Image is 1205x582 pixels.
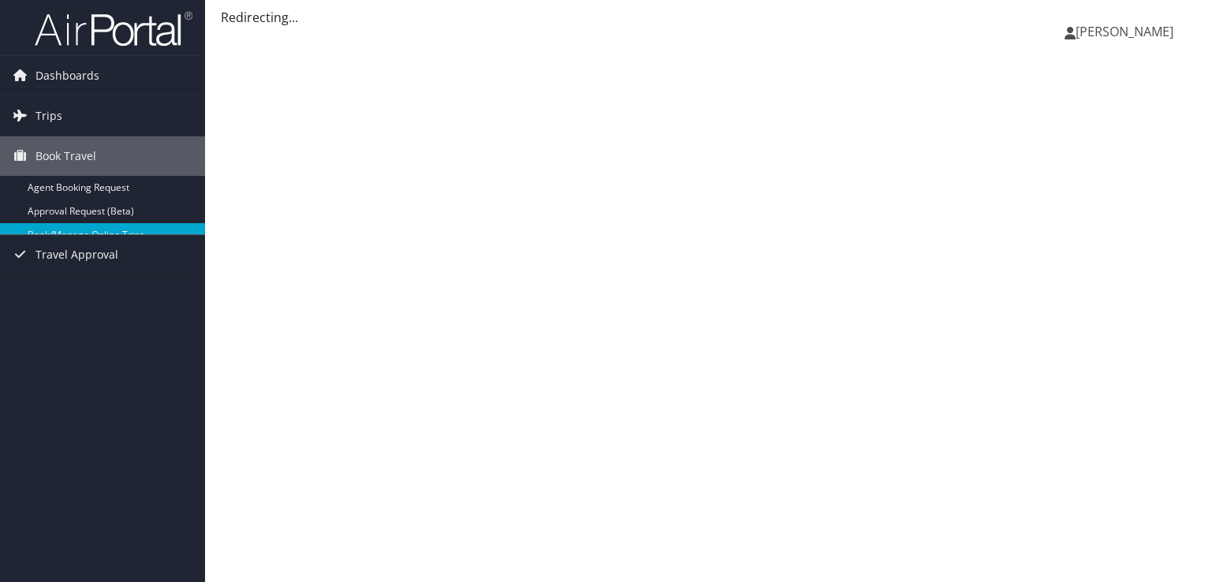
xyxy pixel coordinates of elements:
span: [PERSON_NAME] [1076,23,1173,40]
img: airportal-logo.png [35,10,192,47]
a: [PERSON_NAME] [1065,8,1189,55]
span: Book Travel [35,136,96,176]
div: Redirecting... [221,8,1189,27]
span: Travel Approval [35,235,118,274]
span: Trips [35,96,62,136]
span: Dashboards [35,56,99,95]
